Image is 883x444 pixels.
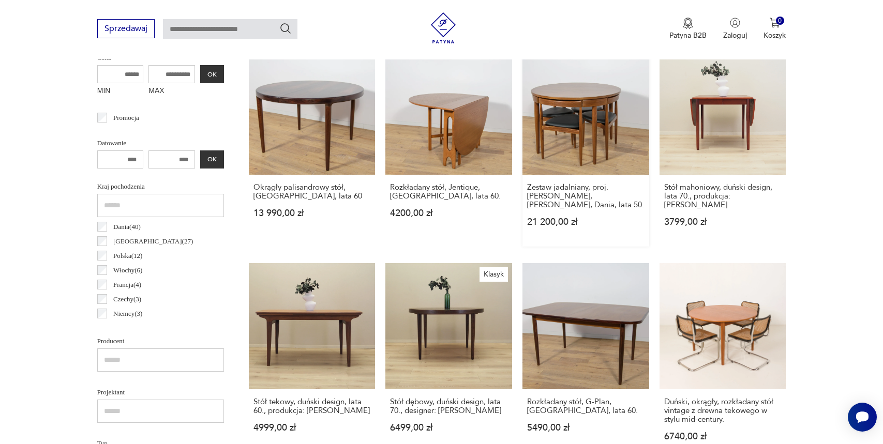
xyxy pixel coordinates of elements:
p: 6740,00 zł [664,432,782,441]
p: 4200,00 zł [390,209,507,218]
button: OK [200,65,224,83]
div: 0 [776,17,785,25]
a: Zestaw jadalniany, proj. H. Olsen, Frem Røjle, Dania, lata 50.Zestaw jadalniany, proj. [PERSON_NA... [522,48,649,247]
p: Promocja [113,112,139,124]
label: MAX [148,83,195,100]
img: Ikona koszyka [770,18,780,28]
p: Koszyk [764,30,786,40]
img: Ikona medalu [683,18,693,29]
a: Sprzedawaj [97,26,155,33]
a: Ikona medaluPatyna B2B [669,18,707,40]
h3: Rozkładany stół, G-Plan, [GEOGRAPHIC_DATA], lata 60. [527,397,645,415]
p: 5490,00 zł [527,423,645,432]
p: Francja ( 4 ) [113,279,141,290]
p: Włochy ( 6 ) [113,265,142,276]
h3: Stół dębowy, duński design, lata 70., designer: [PERSON_NAME] [390,397,507,415]
p: Polska ( 12 ) [113,250,142,262]
iframe: Smartsupp widget button [848,403,877,432]
p: 21 200,00 zł [527,218,645,226]
h3: Zestaw jadalniany, proj. [PERSON_NAME], [PERSON_NAME], Dania, lata 50. [527,183,645,209]
p: [GEOGRAPHIC_DATA] ( 27 ) [113,236,193,247]
p: Kraj pochodzenia [97,181,224,192]
p: Datowanie [97,137,224,149]
button: Szukaj [279,22,292,35]
p: 6499,00 zł [390,423,507,432]
button: Zaloguj [723,18,747,40]
img: Ikonka użytkownika [730,18,740,28]
p: 13 990,00 zł [253,209,371,218]
h3: Stół tekowy, duński design, lata 60., produkcja: [PERSON_NAME] [253,397,371,415]
button: 0Koszyk [764,18,786,40]
a: Rozkładany stół, Jentique, Wielka Brytania, lata 60.Rozkładany stół, Jentique, [GEOGRAPHIC_DATA],... [385,48,512,247]
label: MIN [97,83,144,100]
button: OK [200,150,224,169]
h3: Duński, okrągły, rozkładany stół vintage z drewna tekowego w stylu mid-century. [664,397,782,424]
p: Projektant [97,387,224,398]
p: Producent [97,335,224,347]
h3: Rozkładany stół, Jentique, [GEOGRAPHIC_DATA], lata 60. [390,183,507,201]
p: Czechy ( 3 ) [113,294,141,305]
p: 3799,00 zł [664,218,782,226]
h3: Stół mahoniowy, duński design, lata 70., produkcja: [PERSON_NAME] [664,183,782,209]
p: Zaloguj [723,30,747,40]
p: Patyna B2B [669,30,707,40]
p: Szwecja ( 3 ) [113,323,144,334]
p: 4999,00 zł [253,423,371,432]
p: Dania ( 40 ) [113,221,141,233]
p: Niemcy ( 3 ) [113,308,142,319]
button: Sprzedawaj [97,19,155,38]
img: Patyna - sklep z meblami i dekoracjami vintage [428,12,459,43]
button: Patyna B2B [669,18,707,40]
a: Stół mahoniowy, duński design, lata 70., produkcja: DaniaStół mahoniowy, duński design, lata 70.,... [660,48,786,247]
a: Okrągły palisandrowy stół, Dania, lata 60Okrągły palisandrowy stół, [GEOGRAPHIC_DATA], lata 6013 ... [249,48,376,247]
h3: Okrągły palisandrowy stół, [GEOGRAPHIC_DATA], lata 60 [253,183,371,201]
